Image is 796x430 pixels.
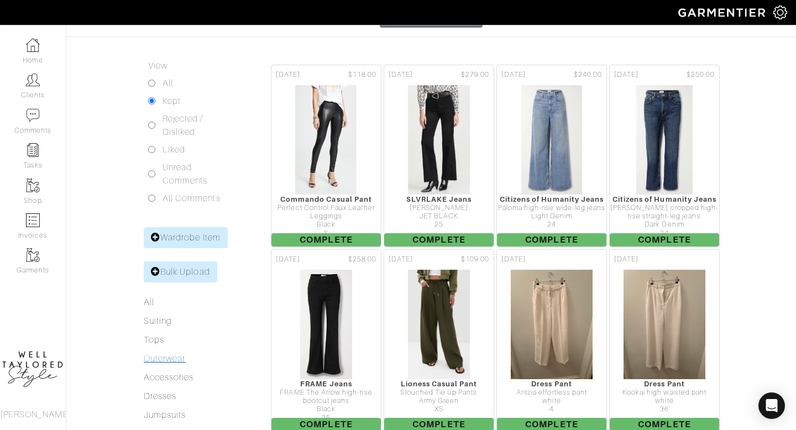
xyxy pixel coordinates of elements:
div: Black [271,405,381,413]
div: Citizens of Humanity Jeans [497,195,606,203]
div: 24 [610,229,719,238]
div: S [271,229,381,238]
span: $250.00 [687,70,715,80]
div: 24 [497,221,606,229]
div: 25 [271,414,381,422]
div: SLVRLAKE Jeans [384,195,494,203]
div: Paloma high-rise wide-leg jeans [497,204,606,212]
label: Kept [163,95,181,108]
a: [DATE] $279.00 SLVRLAKE Jeans [PERSON_NAME] JET BLACK 25 Complete [383,64,495,248]
span: [DATE] [501,254,526,265]
img: clients-icon-6bae9207a08558b7cb47a8932f037763ab4055f8c8b6bfacd5dc20c3e0201464.png [26,73,40,87]
a: All [144,297,154,307]
div: white [497,397,606,405]
img: TwhfBTKs2pbfjArzUs6ELoXx [521,85,583,195]
label: All Comments [163,192,221,205]
span: $258.00 [348,254,376,265]
span: $279.00 [461,70,489,80]
span: [DATE] [614,254,638,265]
a: [DATE] $250.00 Citizens of Humanity Jeans [PERSON_NAME] cropped high-rise straight-leg jeans Dark... [608,64,721,248]
a: [DATE] $240.00 Citizens of Humanity Jeans Paloma high-rise wide-leg jeans Light Denim 24 Complete [495,64,608,248]
img: pgnpYiDqR5a5adUtgK1mA1wV [407,269,470,380]
img: garments-icon-b7da505a4dc4fd61783c78ac3ca0ef83fa9d6f193b1c9dc38574b1d14d53ca28.png [26,179,40,192]
span: Complete [610,233,719,247]
img: 7HXcujuUPMUDc87akk91r7mS [623,269,706,380]
div: white [610,397,719,405]
a: Bulk Upload [144,261,217,282]
a: Suiting [144,316,172,326]
div: 36 [610,405,719,413]
span: $118.00 [348,70,376,80]
img: reminder-icon-8004d30b9f0a5d33ae49ab947aed9ed385cf756f9e5892f1edd6e32f2345188e.png [26,143,40,157]
img: gear-icon-white-bd11855cb880d31180b6d7d6211b90ccbf57a29d726f0c71d8c61bd08dd39cc2.png [773,6,787,19]
span: $240.00 [574,70,602,80]
label: Liked [163,143,185,156]
a: Dresses [144,391,176,401]
label: Unread Comments [163,161,238,187]
span: Complete [497,233,606,247]
div: JET BLACK [384,212,494,221]
span: Complete [271,233,381,247]
div: Light Denim [497,212,606,221]
img: comment-icon-a0a6a9ef722e966f86d9cbdc48e553b5cf19dbc54f86b18d962a5391bc8f6eb6.png [26,108,40,122]
span: Complete [384,233,494,247]
a: Wardrobe Item [144,227,228,248]
div: Dark Denim [610,221,719,229]
img: garments-icon-b7da505a4dc4fd61783c78ac3ca0ef83fa9d6f193b1c9dc38574b1d14d53ca28.png [26,248,40,262]
div: Army Green [384,397,494,405]
div: Aritzia effortless pant [497,389,606,397]
div: Commando Casual Pant [271,195,381,203]
div: Kookai high waisted pant [610,389,719,397]
img: orders-icon-0abe47150d42831381b5fb84f609e132dff9fe21cb692f30cb5eec754e2cba89.png [26,213,40,227]
div: Dress Pant [497,380,606,388]
div: 25 [384,221,494,229]
label: Rejected / Disliked [163,112,238,139]
div: Slouched Tie Up Pants [384,389,494,397]
div: [PERSON_NAME] cropped high-rise straight-leg jeans [610,204,719,221]
div: Black [271,221,381,229]
span: [DATE] [614,70,638,80]
img: VnBoKvGaCNnix5p6nWhv58D9 [510,269,594,380]
a: Tops [144,335,164,345]
span: [DATE] [389,254,413,265]
div: FRAME Jeans [271,380,381,388]
div: Open Intercom Messenger [758,392,785,419]
a: Jumpsuits [144,410,186,420]
span: [DATE] [276,70,300,80]
a: Accessories [144,373,194,382]
div: Lioness Casual Pant [384,380,494,388]
div: 4 [497,405,606,413]
div: Citizens of Humanity Jeans [610,195,719,203]
a: [DATE] $118.00 Commando Casual Pant Perfect Control Faux Leather Leggings Black S Complete [270,64,383,248]
img: garmentier-logo-header-white-b43fb05a5012e4ada735d5af1a66efaba907eab6374d6393d1fbf88cb4ef424d.png [673,3,773,22]
img: ZEc8YURpznMLGbJ3X9UGucaa [300,269,353,380]
img: dRsFDDPCnVNW37Vrmf5fBcRJ [295,85,358,195]
span: [DATE] [501,70,526,80]
img: 7U1Mr8VkhLU7DpJ4cfUTcGmW [407,85,471,195]
label: View: [148,59,169,72]
img: fbnP5tCYeoEJ9HEBvyhUc45h [636,85,693,195]
div: [PERSON_NAME] [384,204,494,212]
span: [DATE] [276,254,300,265]
img: dashboard-icon-dbcd8f5a0b271acd01030246c82b418ddd0df26cd7fceb0bd07c9910d44c42f6.png [26,38,40,52]
label: All [163,77,173,90]
div: FRAME The Arrow high-rise bootcut jeans [271,389,381,406]
span: $109.00 [461,254,489,265]
div: Dress Pant [610,380,719,388]
a: Outerwear [144,354,185,364]
div: XS [384,405,494,413]
div: Perfect Control Faux Leather Leggings [271,204,381,221]
span: [DATE] [389,70,413,80]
